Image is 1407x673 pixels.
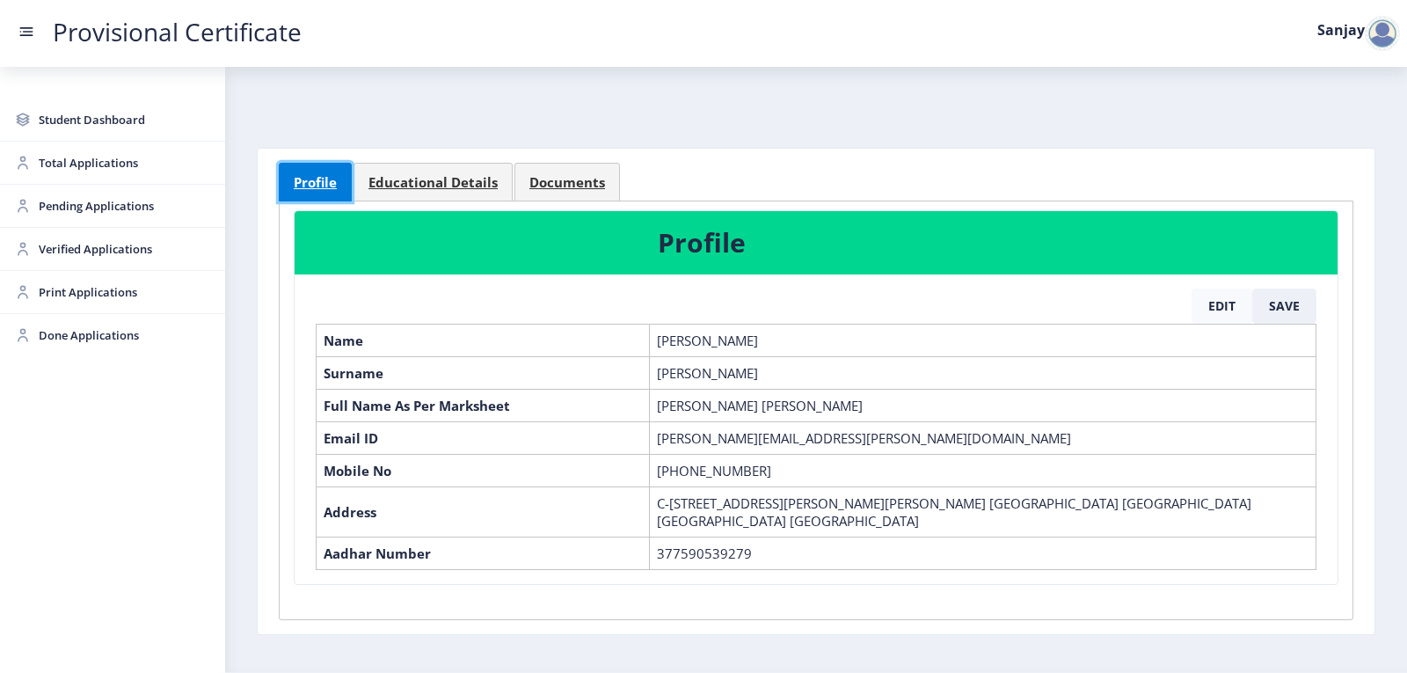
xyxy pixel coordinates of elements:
th: Name [317,324,650,356]
label: Sanjay [1317,23,1365,37]
span: Print Applications [39,282,211,303]
button: Edit [1192,289,1252,324]
td: [PERSON_NAME] [650,356,1316,389]
button: Save [1252,289,1316,324]
span: Total Applications [39,152,211,173]
td: [PERSON_NAME][EMAIL_ADDRESS][PERSON_NAME][DOMAIN_NAME] [650,421,1316,454]
span: Pending Applications [39,195,211,216]
th: Email ID [317,421,650,454]
span: Verified Applications [39,238,211,260]
td: C-[STREET_ADDRESS][PERSON_NAME][PERSON_NAME] [GEOGRAPHIC_DATA] [GEOGRAPHIC_DATA] [GEOGRAPHIC_DATA... [650,486,1316,537]
th: Mobile No [317,454,650,486]
span: Done Applications [39,325,211,346]
th: Surname [317,356,650,389]
a: Provisional Certificate [35,23,319,41]
td: [PHONE_NUMBER] [650,454,1316,486]
span: Student Dashboard [39,109,211,130]
th: Full Name As Per Marksheet [317,389,650,421]
th: Address [317,486,650,537]
td: [PERSON_NAME] [PERSON_NAME] [650,389,1316,421]
td: [PERSON_NAME] [650,324,1316,356]
span: Documents [529,176,605,189]
td: 377590539279 [650,537,1316,569]
span: Profile [294,176,337,189]
h3: Profile [658,225,1060,260]
span: Educational Details [368,176,498,189]
th: Aadhar Number [317,537,650,569]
